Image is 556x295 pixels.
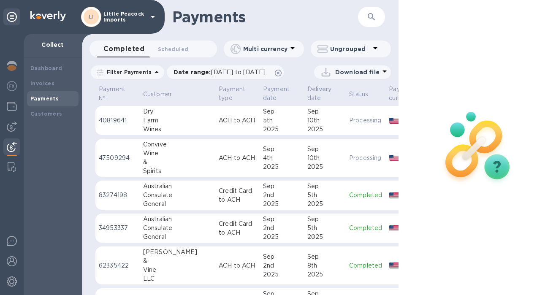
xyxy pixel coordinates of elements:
p: Delivery date [307,85,331,103]
div: 2025 [307,162,342,171]
div: 2025 [307,200,342,208]
div: Consulate [143,224,212,233]
p: Processing [349,154,382,162]
div: Vine [143,265,212,274]
div: Sep [307,182,342,191]
div: Date range:[DATE] to [DATE] [167,65,284,79]
div: [PERSON_NAME] [143,248,212,257]
div: & [143,158,212,167]
p: 47509294 [99,154,136,162]
div: 5th [263,116,301,125]
p: 62335422 [99,261,136,270]
b: Customers [30,111,62,117]
div: Australian [143,182,212,191]
p: Payment № [99,85,125,103]
b: LI [89,14,94,20]
div: 2025 [307,125,342,134]
p: 83274198 [99,191,136,200]
div: & [143,257,212,265]
b: Invoices [30,80,54,87]
div: Sep [307,252,342,261]
div: General [143,233,212,241]
p: 40819641 [99,116,136,125]
span: Status [349,90,379,99]
div: 2025 [307,233,342,241]
div: 2025 [263,270,301,279]
div: Sep [307,107,342,116]
p: Processing [349,116,382,125]
div: Convive [143,140,212,149]
div: 10th [307,116,342,125]
span: [DATE] to [DATE] [211,69,266,76]
div: 5th [307,191,342,200]
div: Wines [143,125,212,134]
p: Completed [349,261,382,270]
p: Payment date [263,85,290,103]
p: Status [349,90,368,99]
div: 2nd [263,261,301,270]
img: USD [389,192,400,198]
div: General [143,200,212,208]
div: Sep [263,145,301,154]
div: 8th [307,261,342,270]
div: Australian [143,215,212,224]
img: Foreign exchange [7,81,17,91]
p: ACH to ACH [219,116,256,125]
p: Customer [143,90,172,99]
p: Credit Card to ACH [219,187,256,204]
div: 4th [263,154,301,162]
div: Unpin categories [3,8,20,25]
p: Credit Card to ACH [219,219,256,237]
div: Sep [263,215,301,224]
span: Payee currency [389,85,425,103]
b: Payments [30,95,59,102]
p: Little Peacock Imports [103,11,146,23]
p: ACH to ACH [219,261,256,270]
img: USD [389,155,400,161]
div: 5th [307,224,342,233]
span: Completed [103,43,144,55]
p: Multi currency [243,45,287,53]
p: Download file [335,68,380,76]
img: Wallets [7,101,17,111]
h1: Payments [172,8,358,26]
span: Payment № [99,85,136,103]
div: 2nd [263,191,301,200]
div: Wine [143,149,212,158]
img: USD [389,225,400,231]
span: Scheduled [158,45,188,54]
div: Sep [307,215,342,224]
p: Collect [30,41,75,49]
b: Dashboard [30,65,62,71]
div: 2nd [263,224,301,233]
p: Ungrouped [330,45,370,53]
div: LLC [143,274,212,283]
div: 2025 [263,200,301,208]
p: ACH to ACH [219,154,256,162]
div: Consulate [143,191,212,200]
span: Customer [143,90,183,99]
p: Date range : [174,68,270,76]
div: Sep [307,145,342,154]
p: Filter Payments [103,68,152,76]
p: Payment type [219,85,245,103]
span: Payment date [263,85,301,103]
p: Completed [349,191,382,200]
div: 2025 [307,270,342,279]
p: Payee currency [389,85,414,103]
p: Completed [349,224,382,233]
img: USD [389,118,400,124]
div: Sep [263,182,301,191]
div: 10th [307,154,342,162]
div: 2025 [263,162,301,171]
img: USD [389,263,400,268]
div: Sep [263,107,301,116]
img: Logo [30,11,66,21]
div: Dry [143,107,212,116]
div: Sep [263,252,301,261]
div: 2025 [263,125,301,134]
div: Farm [143,116,212,125]
p: 34953337 [99,224,136,233]
div: 2025 [263,233,301,241]
span: Payment type [219,85,256,103]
